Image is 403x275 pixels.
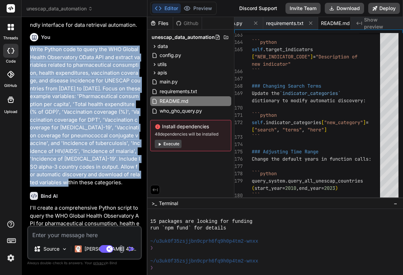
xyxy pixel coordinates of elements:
[252,119,263,126] span: self
[41,193,58,200] h6: Bind AI
[234,39,243,46] div: 164
[150,245,153,251] span: ❯
[252,39,277,45] span: ```python
[155,123,227,130] span: Install dependencies
[235,3,281,14] div: Discord Support
[252,170,277,177] span: ```python
[234,46,243,53] div: 165
[252,156,371,162] span: Change the default years in function calls:
[158,69,167,76] span: apis
[75,245,82,252] img: Claude 4 Sonnet
[252,185,255,191] span: (
[321,119,324,126] span: [
[252,61,291,67] span: new indicator"
[147,20,173,27] div: Files
[158,61,167,68] span: utils
[324,185,335,191] span: 2023
[181,3,215,13] button: Preview
[234,177,243,185] div: 179
[234,119,243,126] div: 172
[6,58,16,64] label: code
[128,245,135,252] img: icon
[152,34,215,41] span: unescap_data_automation
[394,200,397,207] span: −
[234,90,243,97] div: 169
[368,3,400,14] button: Deploy
[234,75,243,82] div: 167
[150,258,258,265] span: ~/u3uk0f35zsjjbn9cprh6fq9h0p4tm2-wnxx
[285,3,321,14] button: Invite Team
[62,246,67,252] img: Pick Models
[299,185,324,191] span: end_year=
[159,200,178,207] span: Terminal
[324,119,363,126] span: "new_category"
[280,90,341,96] span: `indicator_categories`
[252,83,321,89] span: ### Changing Search Terms
[159,97,189,105] span: README.md
[252,90,280,96] span: Update the
[252,54,255,60] span: [
[150,218,252,225] span: 15 packages are looking for funding
[159,107,203,115] span: who_gho_query.py
[335,185,338,191] span: )
[255,54,310,60] span: "NEW_INDICATOR_CODE"
[282,127,302,133] span: "terms"
[263,119,321,126] span: .indicator_categories
[313,54,316,60] span: =
[155,140,182,148] button: Execute
[285,185,296,191] span: 2010
[252,192,260,199] span: ```
[93,261,106,265] span: privacy
[4,109,17,115] label: Upload
[263,46,313,52] span: .target_indicators
[255,127,277,133] span: "search"
[324,127,327,133] span: ]
[150,265,153,271] span: ❯
[118,245,126,253] img: attachment
[30,204,140,243] p: I'll create a comprehensive Python script to query the WHO Global Health Observatory API for phar...
[252,127,255,133] span: [
[321,20,350,27] span: README.md
[310,54,313,60] span: ]
[150,225,226,232] span: run `npm fund` for details
[152,200,157,207] span: >_
[234,141,243,148] div: 174
[364,16,397,30] span: Show preview
[302,127,305,133] span: ,
[296,185,299,191] span: ,
[252,46,263,52] span: self
[363,119,366,126] span: ]
[84,245,136,252] p: [PERSON_NAME] 4 S..
[234,148,243,155] div: 175
[277,127,280,133] span: ,
[159,51,182,59] span: config.py
[234,112,243,119] div: 171
[252,134,260,140] span: ```
[252,178,363,184] span: query_system.query_all_unescap_countries
[307,127,324,133] span: "here"
[234,192,243,199] div: 180
[234,104,243,112] div: 170
[26,5,93,12] span: unescap_data_automation
[392,198,399,209] button: −
[30,46,140,186] p: Write Python code to query the WHO Global Health Observatory OData API and extract variables rela...
[173,20,202,27] div: Github
[150,238,258,245] span: ~/u3uk0f35zsjjbn9cprh6fq9h0p4tm2-wnxx
[234,82,243,90] div: 168
[252,97,366,104] span: dictionary to modify automatic discovery:
[325,3,364,14] button: Download
[5,252,17,264] img: settings
[159,87,198,96] span: requirements.txt
[27,260,142,266] p: Always double-check its answers. Your in Bind
[255,185,285,191] span: start_year=
[234,163,243,170] div: 177
[234,134,243,141] div: 173
[152,3,181,13] button: Editor
[155,131,227,137] span: 48 dependencies will be installed
[159,78,178,86] span: main.py
[266,20,304,27] span: requirements.txt
[3,35,18,41] label: threads
[234,68,243,75] div: 166
[316,54,357,60] span: "Description of
[234,155,243,163] div: 176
